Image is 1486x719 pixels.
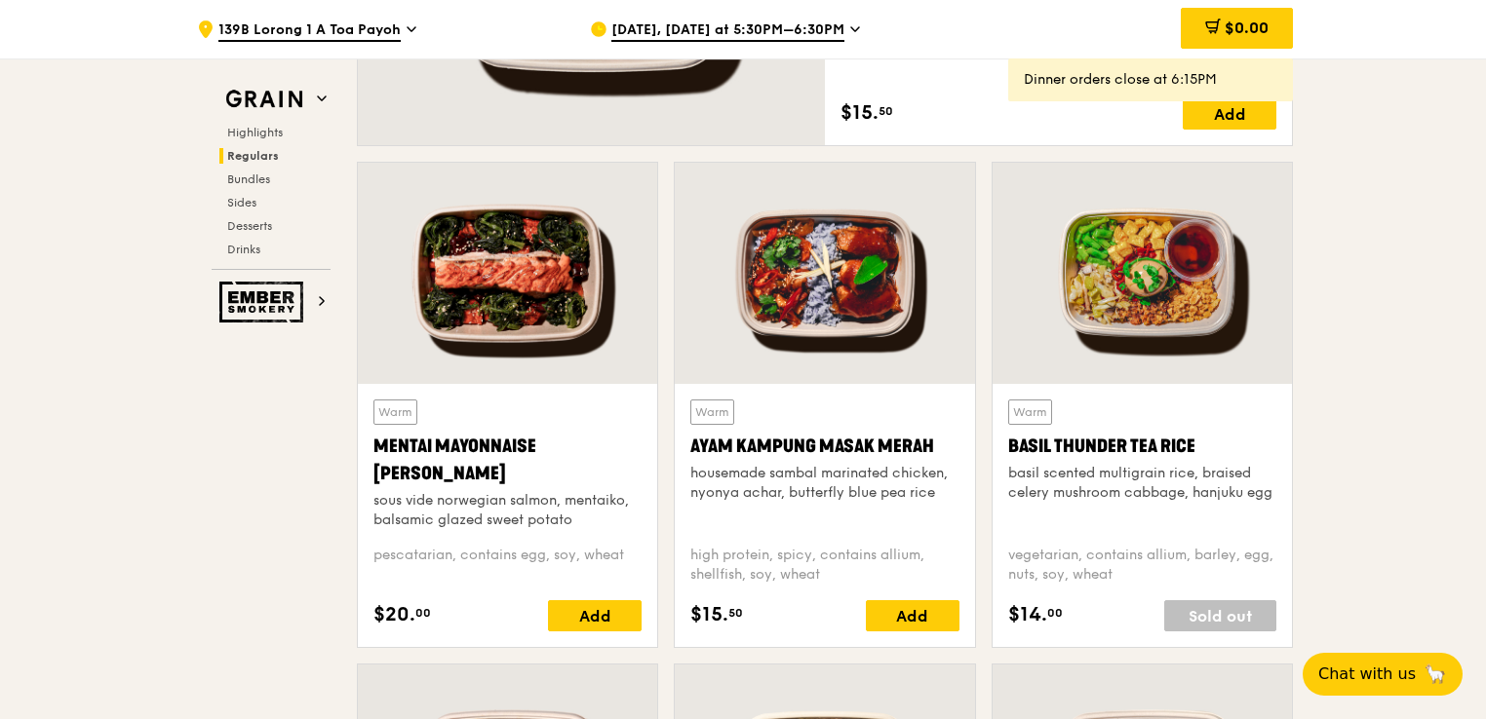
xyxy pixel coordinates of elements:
[415,605,431,621] span: 00
[227,172,270,186] span: Bundles
[219,82,309,117] img: Grain web logo
[611,20,844,42] span: [DATE], [DATE] at 5:30PM–6:30PM
[218,20,401,42] span: 139B Lorong 1 A Toa Payoh
[1008,433,1276,460] div: Basil Thunder Tea Rice
[690,399,734,425] div: Warm
[373,433,642,487] div: Mentai Mayonnaise [PERSON_NAME]
[227,126,283,139] span: Highlights
[1318,662,1416,686] span: Chat with us
[1008,546,1276,585] div: vegetarian, contains allium, barley, egg, nuts, soy, wheat
[1008,399,1052,425] div: Warm
[1424,662,1447,686] span: 🦙
[879,103,893,119] span: 50
[373,546,642,585] div: pescatarian, contains egg, soy, wheat
[690,464,958,503] div: housemade sambal marinated chicken, nyonya achar, butterfly blue pea rice
[548,600,642,631] div: Add
[690,546,958,585] div: high protein, spicy, contains allium, shellfish, soy, wheat
[1183,98,1276,130] div: Add
[219,282,309,322] img: Ember Smokery web logo
[227,196,256,209] span: Sides
[1008,464,1276,503] div: basil scented multigrain rice, braised celery mushroom cabbage, hanjuku egg
[373,491,642,530] div: sous vide norwegian salmon, mentaiko, balsamic glazed sweet potato
[1303,653,1463,696] button: Chat with us🦙
[866,600,959,631] div: Add
[690,433,958,460] div: Ayam Kampung Masak Merah
[690,600,728,629] span: $15.
[1225,19,1269,37] span: $0.00
[373,399,417,425] div: Warm
[1164,600,1276,631] div: Sold out
[227,219,272,233] span: Desserts
[728,605,743,621] span: 50
[373,600,415,629] span: $20.
[227,243,260,256] span: Drinks
[227,149,279,163] span: Regulars
[1024,70,1277,90] div: Dinner orders close at 6:15PM
[841,98,879,128] span: $15.
[1047,605,1063,621] span: 00
[1008,600,1047,629] span: $14.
